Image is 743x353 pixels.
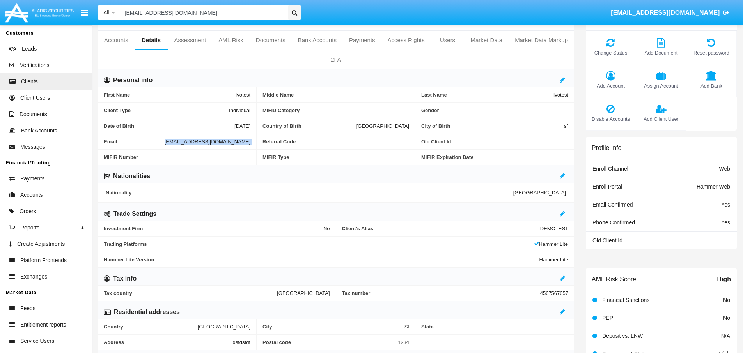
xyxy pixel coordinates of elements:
[719,166,730,172] span: Web
[98,50,574,69] a: 2FA
[509,31,574,49] a: Market Data Markup
[106,190,513,196] span: Nationality
[721,333,730,339] span: N/A
[381,31,431,49] a: Access Rights
[640,115,682,123] span: Add Client User
[602,333,643,339] span: Deposit vs. LNW
[262,324,404,330] span: City
[20,110,47,118] span: Documents
[22,45,37,53] span: Leads
[421,123,564,129] span: City of Birth
[723,297,730,303] span: No
[262,154,409,160] span: MiFIR Type
[592,166,628,172] span: Enroll Channel
[250,31,292,49] a: Documents
[640,82,682,90] span: Assign Account
[20,256,67,265] span: Platform Frontends
[20,61,49,69] span: Verifications
[135,31,168,49] a: Details
[292,31,343,49] a: Bank Accounts
[590,82,632,90] span: Add Account
[113,274,137,283] h6: Tax info
[262,139,409,145] span: Referral Code
[262,108,409,113] span: MiFID Category
[343,31,381,49] a: Payments
[104,339,232,345] span: Address
[113,172,150,180] h6: Nationalities
[104,290,277,296] span: Tax country
[114,308,180,316] h6: Residential addresses
[592,201,633,208] span: Email Confirmed
[513,190,566,196] span: [GEOGRAPHIC_DATA]
[690,49,732,56] span: Reset password
[262,92,409,98] span: Middle Name
[592,219,635,226] span: Phone Confirmed
[232,339,250,345] span: dsfdsfdt
[113,210,156,218] h6: Trade Settings
[690,82,732,90] span: Add Bank
[592,237,622,244] span: Old Client Id
[640,49,682,56] span: Add Document
[421,324,568,330] span: State
[20,304,35,312] span: Feeds
[21,127,57,135] span: Bank Accounts
[262,339,398,345] span: Postal code
[421,92,553,98] span: Last Name
[21,78,38,86] span: Clients
[611,9,720,16] span: [EMAIL_ADDRESS][DOMAIN_NAME]
[20,273,47,281] span: Exchanges
[234,123,250,129] span: [DATE]
[165,139,250,145] span: [EMAIL_ADDRESS][DOMAIN_NAME]
[431,31,465,49] a: Users
[323,226,330,231] span: No
[421,139,568,145] span: Old Client Id
[121,5,285,20] input: Search
[212,31,250,49] a: AML Risk
[421,108,568,113] span: Gender
[421,154,568,160] span: MiFIR Expiration Date
[20,175,44,183] span: Payments
[592,275,636,283] h6: AML Risk Score
[464,31,509,49] a: Market Data
[721,219,730,226] span: Yes
[236,92,250,98] span: Ivotest
[20,143,45,151] span: Messages
[104,92,236,98] span: First Name
[20,207,36,215] span: Orders
[20,321,66,329] span: Entitlement reports
[398,339,409,345] span: 1234
[20,224,39,232] span: Reports
[697,184,730,190] span: Hammer Web
[592,144,621,152] h6: Profile Info
[104,226,323,231] span: Investment Firm
[534,241,568,247] span: Hammer Lite
[17,240,65,248] span: Create Adjustments
[590,49,632,56] span: Change Status
[113,76,153,85] h6: Personal info
[229,108,250,113] span: Individual
[721,201,730,208] span: Yes
[539,257,568,263] span: Hammer Lite
[20,337,54,345] span: Service Users
[342,290,540,296] span: Tax number
[342,226,540,231] span: Client’s Alias
[540,290,568,296] span: 4567567657
[104,241,534,247] span: Trading Platforms
[262,123,356,129] span: Country of Birth
[168,31,212,49] a: Assessment
[104,139,165,145] span: Email
[104,257,539,263] span: Hammer Lite Version
[356,123,409,129] span: [GEOGRAPHIC_DATA]
[540,226,568,231] span: DEMOTEST
[104,324,198,330] span: Country
[104,154,250,160] span: MiFIR Number
[602,297,649,303] span: Financial Sanctions
[104,108,229,113] span: Client Type
[717,275,731,284] span: High
[277,290,330,296] span: [GEOGRAPHIC_DATA]
[592,184,622,190] span: Enroll Portal
[602,315,613,321] span: PEP
[723,315,730,321] span: No
[103,9,110,16] span: All
[590,115,632,123] span: Disable Accounts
